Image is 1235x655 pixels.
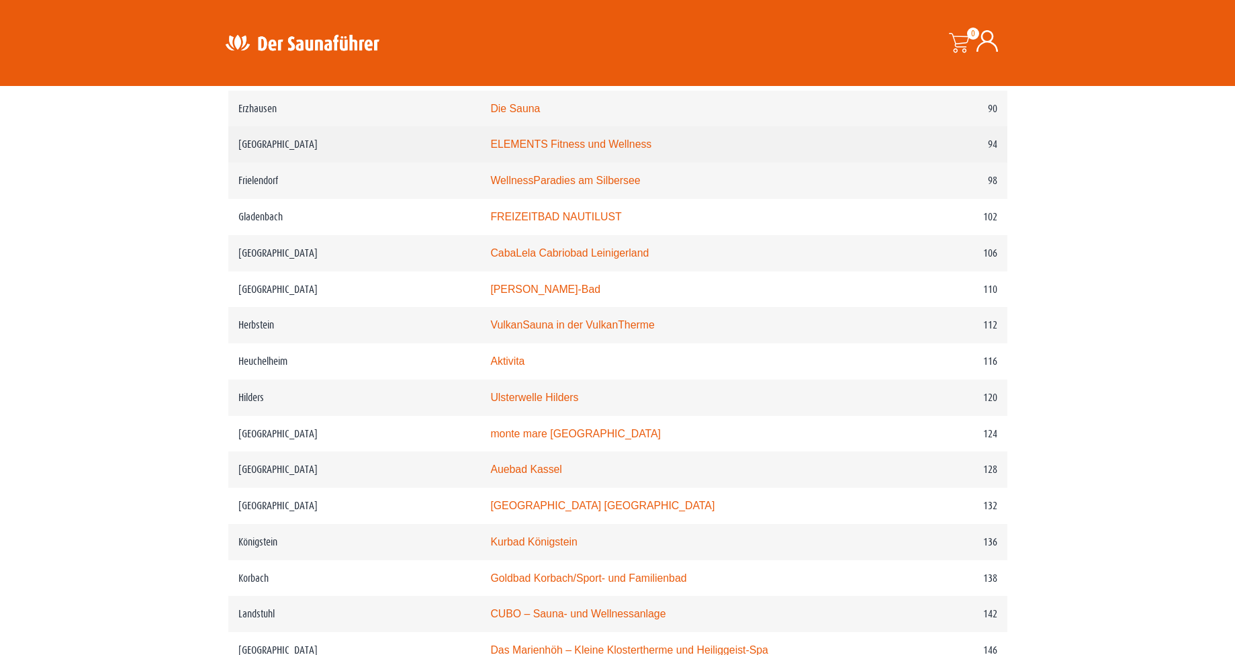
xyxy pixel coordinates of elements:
td: Gladenbach [228,199,481,235]
a: WellnessParadies am Silbersee [490,175,640,186]
td: 128 [859,451,1007,488]
td: Landstuhl [228,596,481,632]
td: Herbstein [228,307,481,343]
a: Kurbad Königstein [490,536,577,548]
a: CUBO – Sauna- und Wellnessanlage [490,608,666,619]
a: Aktivita [490,355,524,367]
td: Königstein [228,524,481,560]
a: [PERSON_NAME]-Bad [490,283,600,295]
a: ELEMENTS Fitness und Wellness [490,138,651,150]
a: VulkanSauna in der VulkanTherme [490,319,654,331]
td: 138 [859,560,1007,597]
td: 120 [859,380,1007,416]
td: [GEOGRAPHIC_DATA] [228,235,481,271]
a: [GEOGRAPHIC_DATA] [GEOGRAPHIC_DATA] [490,500,715,511]
td: 98 [859,163,1007,199]
td: [GEOGRAPHIC_DATA] [228,126,481,163]
a: FREIZEITBAD NAUTILUST [490,211,621,222]
td: 124 [859,416,1007,452]
a: Die Sauna [490,103,540,114]
a: Auebad Kassel [490,464,561,475]
td: Hilders [228,380,481,416]
td: 142 [859,596,1007,632]
td: 90 [859,91,1007,127]
td: 116 [859,343,1007,380]
a: monte mare [GEOGRAPHIC_DATA] [490,428,661,439]
a: CabaLela Cabriobad Leinigerland [490,247,649,259]
td: 106 [859,235,1007,271]
td: Frielendorf [228,163,481,199]
td: Heuchelheim [228,343,481,380]
td: [GEOGRAPHIC_DATA] [228,271,481,308]
td: [GEOGRAPHIC_DATA] [228,451,481,488]
td: Erzhausen [228,91,481,127]
a: Ulsterwelle Hilders [490,392,578,403]
td: [GEOGRAPHIC_DATA] [228,488,481,524]
td: [GEOGRAPHIC_DATA] [228,416,481,452]
td: 112 [859,307,1007,343]
td: 132 [859,488,1007,524]
span: 0 [967,28,979,40]
td: Korbach [228,560,481,597]
a: Goldbad Korbach/Sport- und Familienbad [490,572,686,584]
td: 94 [859,126,1007,163]
td: 136 [859,524,1007,560]
td: 102 [859,199,1007,235]
td: 110 [859,271,1007,308]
